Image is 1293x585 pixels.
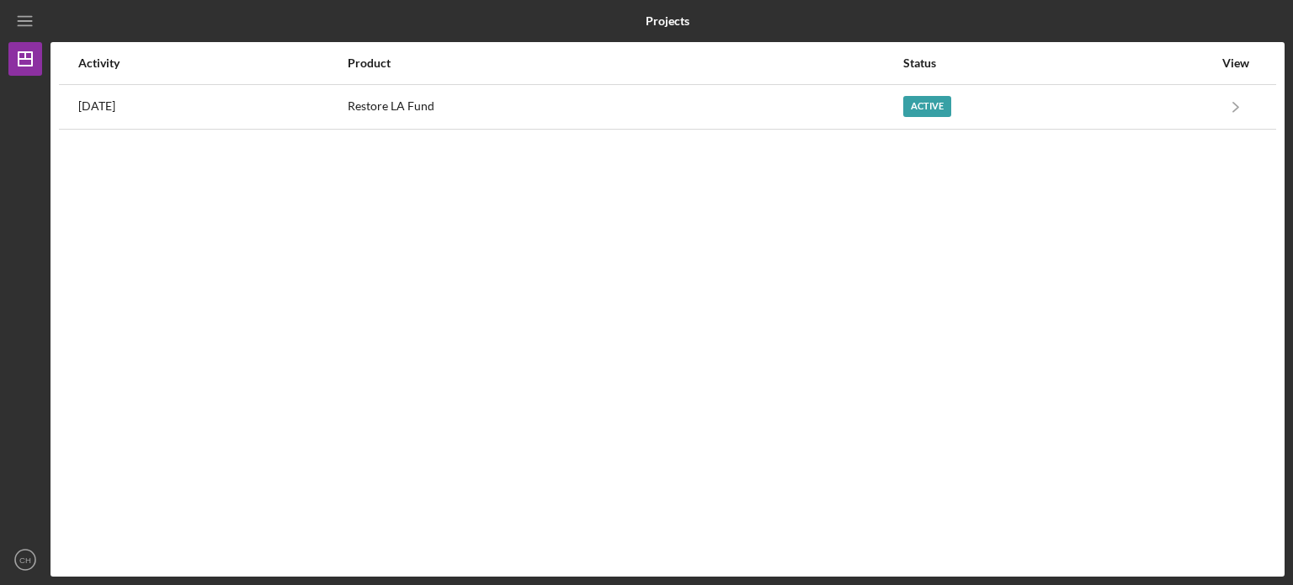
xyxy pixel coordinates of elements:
div: Product [348,56,901,70]
time: 2025-09-22 20:25 [78,99,115,113]
div: Status [903,56,1213,70]
div: Activity [78,56,346,70]
text: CH [19,556,31,565]
div: View [1215,56,1257,70]
button: CH [8,543,42,577]
div: Active [903,96,951,117]
b: Projects [646,14,689,28]
div: Restore LA Fund [348,86,901,128]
